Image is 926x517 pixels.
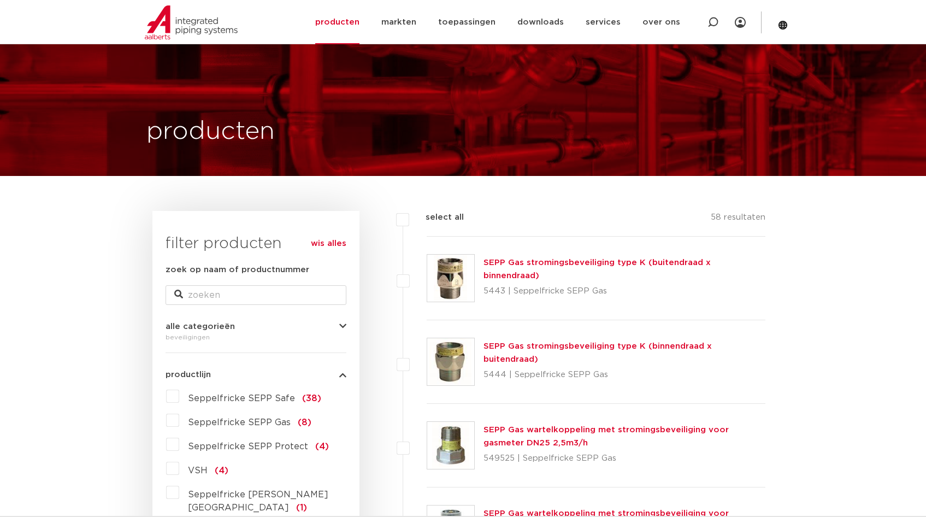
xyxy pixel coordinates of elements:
label: select all [409,211,464,224]
input: zoeken [166,285,346,305]
span: Seppelfricke SEPP Gas [188,418,291,427]
span: (38) [302,394,321,403]
div: beveiligingen [166,331,346,344]
button: productlijn [166,371,346,379]
h3: filter producten [166,233,346,255]
img: Thumbnail for SEPP Gas wartelkoppeling met stromingsbeveiliging voor gasmeter DN25 2,5m3/h [427,422,474,469]
span: (1) [296,503,307,512]
label: zoek op naam of productnummer [166,263,309,277]
p: 5444 | Seppelfricke SEPP Gas [483,366,766,384]
p: 5443 | Seppelfricke SEPP Gas [483,283,766,300]
img: Thumbnail for SEPP Gas stromingsbeveiliging type K (buitendraad x binnendraad) [427,255,474,302]
img: Thumbnail for SEPP Gas stromingsbeveiliging type K (binnendraad x buitendraad) [427,338,474,385]
button: alle categorieën [166,322,346,331]
h1: producten [146,114,275,149]
span: Seppelfricke SEPP Protect [188,442,308,451]
a: SEPP Gas stromingsbeveiliging type K (binnendraad x buitendraad) [483,342,712,363]
a: SEPP Gas stromingsbeveiliging type K (buitendraad x binnendraad) [483,258,711,280]
span: VSH [188,466,208,475]
a: SEPP Gas wartelkoppeling met stromingsbeveiliging voor gasmeter DN25 2,5m3/h [483,426,729,447]
span: productlijn [166,371,211,379]
p: 58 resultaten [711,211,765,228]
span: (4) [315,442,329,451]
p: 549525 | Seppelfricke SEPP Gas [483,450,766,467]
span: (4) [215,466,228,475]
a: wis alles [311,237,346,250]
span: alle categorieën [166,322,235,331]
span: Seppelfricke SEPP Safe [188,394,295,403]
span: (8) [298,418,311,427]
span: Seppelfricke [PERSON_NAME][GEOGRAPHIC_DATA] [188,490,328,512]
